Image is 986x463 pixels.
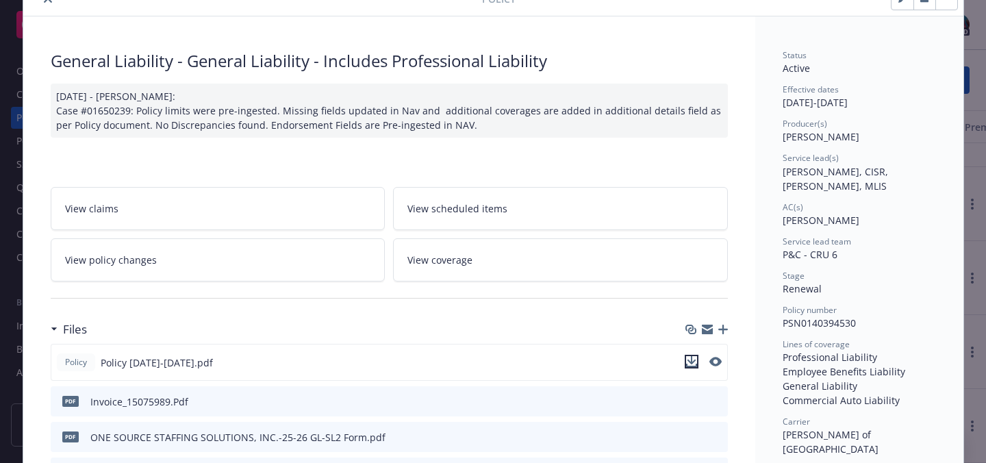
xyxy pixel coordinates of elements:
[710,395,722,409] button: preview file
[51,49,728,73] div: General Liability - General Liability - Includes Professional Liability
[783,152,839,164] span: Service lead(s)
[783,338,850,350] span: Lines of coverage
[62,396,79,406] span: Pdf
[685,355,698,368] button: download file
[783,282,822,295] span: Renewal
[65,253,157,267] span: View policy changes
[51,187,385,230] a: View claims
[783,62,810,75] span: Active
[783,364,936,379] div: Employee Benefits Liability
[783,201,803,213] span: AC(s)
[90,395,188,409] div: Invoice_15075989.Pdf
[783,416,810,427] span: Carrier
[407,201,507,216] span: View scheduled items
[688,430,699,445] button: download file
[783,236,851,247] span: Service lead team
[51,84,728,138] div: [DATE] - [PERSON_NAME]: Case #01650239: Policy limits were pre-ingested. Missing fields updated i...
[783,130,859,143] span: [PERSON_NAME]
[783,304,837,316] span: Policy number
[783,118,827,129] span: Producer(s)
[393,187,728,230] a: View scheduled items
[688,395,699,409] button: download file
[783,84,936,110] div: [DATE] - [DATE]
[783,350,936,364] div: Professional Liability
[62,356,90,368] span: Policy
[709,357,722,366] button: preview file
[51,321,87,338] div: Files
[393,238,728,281] a: View coverage
[709,355,722,371] button: preview file
[407,253,472,267] span: View coverage
[62,431,79,442] span: pdf
[783,428,878,455] span: [PERSON_NAME] of [GEOGRAPHIC_DATA]
[783,49,807,61] span: Status
[783,214,859,227] span: [PERSON_NAME]
[90,430,385,445] div: ONE SOURCE STAFFING SOLUTIONS, INC.-25-26 GL-SL2 Form.pdf
[783,270,805,281] span: Stage
[783,165,891,192] span: [PERSON_NAME], CISR, [PERSON_NAME], MLIS
[783,248,837,261] span: P&C - CRU 6
[783,393,936,408] div: Commercial Auto Liability
[101,355,213,370] span: Policy [DATE]-[DATE].pdf
[710,430,722,445] button: preview file
[783,379,936,393] div: General Liability
[63,321,87,338] h3: Files
[685,355,698,371] button: download file
[783,316,856,329] span: PSN0140394530
[65,201,118,216] span: View claims
[783,84,839,95] span: Effective dates
[51,238,385,281] a: View policy changes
